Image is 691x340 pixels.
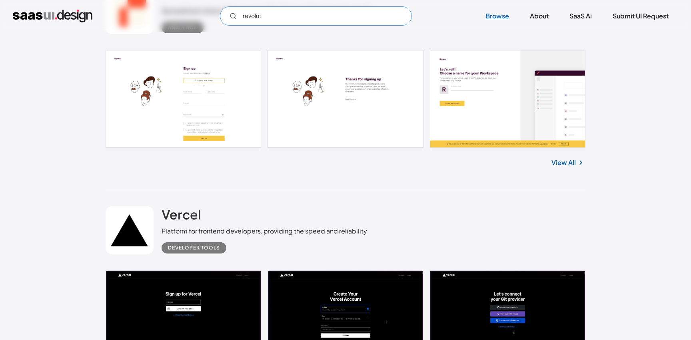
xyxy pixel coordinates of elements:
[13,10,92,22] a: home
[168,243,220,253] div: Developer tools
[560,7,601,25] a: SaaS Ai
[520,7,558,25] a: About
[476,7,519,25] a: Browse
[162,206,201,226] a: Vercel
[220,6,412,26] input: Search UI designs you're looking for...
[162,226,367,236] div: Platform for frontend developers, providing the speed and reliability
[603,7,678,25] a: Submit UI Request
[551,158,576,167] a: View All
[162,206,201,222] h2: Vercel
[220,6,412,26] form: Email Form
